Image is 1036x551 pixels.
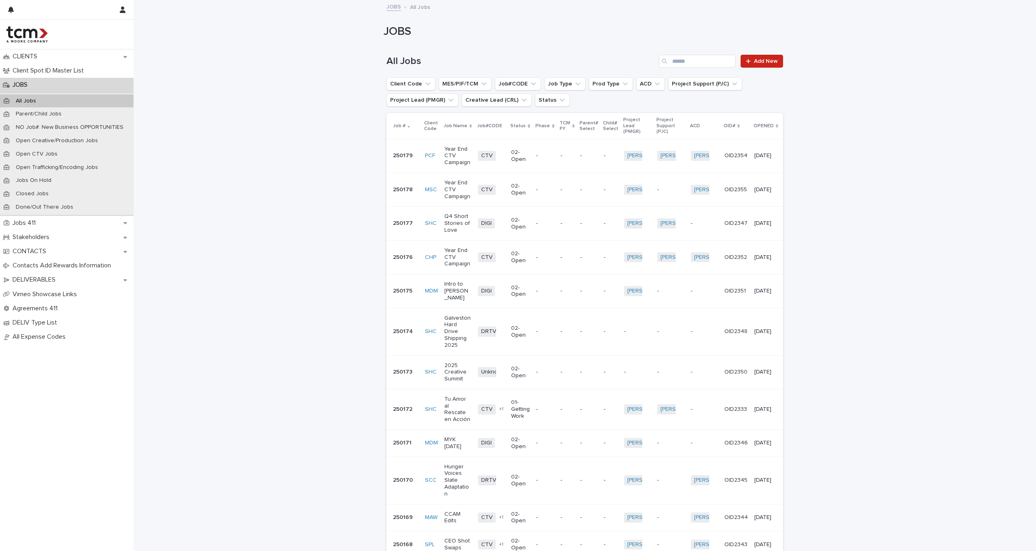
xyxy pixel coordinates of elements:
p: - [560,254,574,261]
p: All Jobs [9,98,42,105]
p: Done/Out There Jobs [9,204,80,211]
a: [PERSON_NAME]-TCM [627,477,685,484]
tr: 250174SHC Galveston Hard Drive Shipping 2025DRTV02-Open-------OID2348[DATE]- [386,308,820,355]
p: 250176 [393,254,418,261]
a: MDM [425,288,438,295]
a: MDM [425,440,438,446]
p: - [560,406,574,413]
a: JOBS [386,2,401,11]
p: Year End CTV Campaign [444,247,471,267]
button: Project Lead (PMGR) [386,94,459,107]
p: Job#CODE [477,122,502,130]
p: [DATE] [754,541,777,548]
a: [PERSON_NAME]-TCM [694,152,752,159]
a: MAW [425,514,437,521]
p: - [560,288,574,295]
p: Client Spot ID Master List [9,67,90,75]
p: - [536,288,554,295]
p: [DATE] [754,369,777,376]
p: OPENED [754,122,774,130]
p: - [657,541,684,548]
p: - [657,369,684,376]
p: 250171 [393,440,418,446]
p: [DATE] [754,440,777,446]
p: - [691,288,718,295]
p: Contacts Add Rewards Information [9,262,117,269]
p: - [560,541,574,548]
p: - [657,477,684,484]
a: SPL [425,541,435,548]
p: DELIV Type List [9,319,64,327]
p: [DATE] [754,514,777,521]
tr: 250169MAW CCAM EditsCTV+102-Open----[PERSON_NAME]-TCM -[PERSON_NAME]-TCM OID2344[DATE]- [386,504,820,531]
button: Project Support (PJC) [668,77,742,90]
p: OID2355 [724,186,748,193]
p: - [560,186,574,193]
a: CHP [425,254,436,261]
p: Galveston Hard Drive Shipping 2025 [444,315,471,349]
p: Parent/Child Jobs [9,111,68,117]
p: 02-Open [511,284,530,298]
p: 250175 [393,288,418,295]
p: - [604,541,618,548]
p: [DATE] [754,186,777,193]
p: [DATE] [754,254,777,261]
span: CTV [478,151,496,161]
a: SHC [425,220,437,227]
p: 02-Open [511,365,530,379]
p: 250168 [393,541,418,548]
p: OID2350 [724,369,748,376]
a: [PERSON_NAME] -TCM [694,477,754,484]
p: - [604,406,618,413]
p: [DATE] [754,220,777,227]
p: - [657,186,684,193]
tr: 250177SHC Q4 Short Stories of LoveDIGI02-Open----[PERSON_NAME]-TCM [PERSON_NAME]-TCM -OID2347[DATE]- [386,207,820,240]
p: Client Code [424,119,439,134]
img: 4hMmSqQkux38exxPVZHQ [6,26,48,43]
a: [PERSON_NAME]-TCM [627,254,685,261]
p: CCAM Edits [444,511,471,525]
p: Status [510,122,526,130]
p: Tu Amor al Rescate en Acción [444,396,471,423]
span: CTV [478,513,496,523]
p: 250169 [393,514,418,521]
a: MSC [425,186,437,193]
button: Creative Lead (CRL) [462,94,532,107]
a: [PERSON_NAME]-TCM [627,406,685,413]
p: Open Creative/Production Jobs [9,137,104,144]
p: 250173 [393,369,418,376]
p: - [691,369,718,376]
button: Status [535,94,570,107]
p: OID2346 [724,440,748,446]
p: Open CTV Jobs [9,151,64,158]
span: CTV [478,185,496,195]
tr: 250179PCF Year End CTV CampaignCTV02-Open----[PERSON_NAME]-TCM [PERSON_NAME]-TCM [PERSON_NAME]-TC... [386,139,820,173]
a: [PERSON_NAME]-TCM [660,220,718,227]
p: [DATE] [754,328,777,335]
button: Client Code [386,77,435,90]
p: Open Trafficking/Encoding Jobs [9,164,104,171]
p: - [604,186,618,193]
a: [PERSON_NAME]-TCM [694,541,752,548]
p: [DATE] [754,477,777,484]
span: DRTV [478,475,499,485]
p: - [624,369,651,376]
a: [PERSON_NAME]-TCM [694,186,752,193]
span: + 1 [499,542,503,547]
a: [PERSON_NAME]-TCM [694,254,752,261]
p: - [691,406,718,413]
p: - [691,220,718,227]
p: - [536,186,554,193]
p: Intro to [PERSON_NAME] [444,281,471,301]
p: - [604,288,618,295]
p: - [691,440,718,446]
p: - [604,254,618,261]
p: - [604,514,618,521]
p: NO Job#: New Business OPPORTUNITIES [9,124,130,131]
p: - [560,514,574,521]
p: OID# [724,122,735,130]
p: Vimeo Showcase Links [9,290,83,298]
a: [PERSON_NAME]-TCM [627,514,685,521]
p: 250172 [393,406,418,413]
a: [PERSON_NAME]-TCM [627,152,685,159]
